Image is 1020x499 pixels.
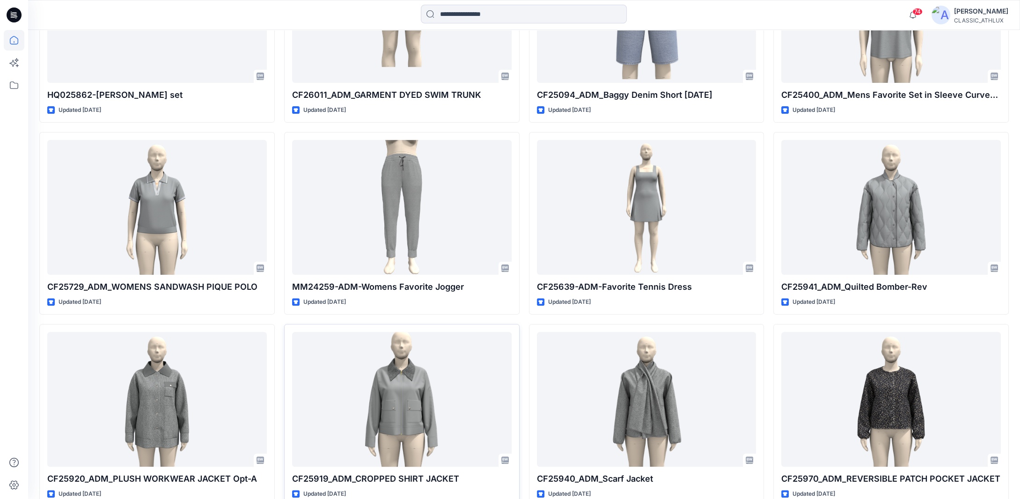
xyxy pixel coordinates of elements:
p: CF25940_ADM_Scarf Jacket [537,472,756,485]
p: Updated [DATE] [303,105,346,115]
p: CF25941_ADM_Quilted Bomber-Rev [781,280,1001,294]
p: Updated [DATE] [793,489,835,499]
a: CF25970_ADM_REVERSIBLE PATCH POCKET JACKET [781,332,1001,467]
a: CF25940_ADM_Scarf Jacket [537,332,756,467]
p: CF25400_ADM_Mens Favorite Set in Sleeve Curved Hem Active Tee [781,88,1001,102]
p: Updated [DATE] [793,105,835,115]
p: CF25729_ADM_WOMENS SANDWASH PIQUE POLO [47,280,267,294]
p: CF25970_ADM_REVERSIBLE PATCH POCKET JACKET [781,472,1001,485]
p: Updated [DATE] [548,105,591,115]
p: Updated [DATE] [303,297,346,307]
p: Updated [DATE] [548,489,591,499]
p: Updated [DATE] [59,489,101,499]
a: CF25639-ADM-Favorite Tennis Dress [537,140,756,275]
a: CF25920_ADM_PLUSH WORKWEAR JACKET Opt-A [47,332,267,467]
p: CF25920_ADM_PLUSH WORKWEAR JACKET Opt-A [47,472,267,485]
a: CF25919_ADM_CROPPED SHIRT JACKET [292,332,512,467]
a: MM24259-ADM-Womens Favorite Jogger [292,140,512,275]
p: MM24259-ADM-Womens Favorite Jogger [292,280,512,294]
p: HQ025862-[PERSON_NAME] set [47,88,267,102]
a: CF25729_ADM_WOMENS SANDWASH PIQUE POLO [47,140,267,275]
p: Updated [DATE] [793,297,835,307]
div: [PERSON_NAME] [954,6,1008,17]
p: Updated [DATE] [59,105,101,115]
p: Updated [DATE] [303,489,346,499]
img: avatar [932,6,950,24]
span: 74 [912,8,923,15]
p: Updated [DATE] [59,297,101,307]
a: CF25941_ADM_Quilted Bomber-Rev [781,140,1001,275]
p: CF25919_ADM_CROPPED SHIRT JACKET [292,472,512,485]
p: Updated [DATE] [548,297,591,307]
div: CLASSIC_ATHLUX [954,17,1008,24]
p: CF25094_ADM_Baggy Denim Short [DATE] [537,88,756,102]
p: CF26011_ADM_GARMENT DYED SWIM TRUNK [292,88,512,102]
p: CF25639-ADM-Favorite Tennis Dress [537,280,756,294]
